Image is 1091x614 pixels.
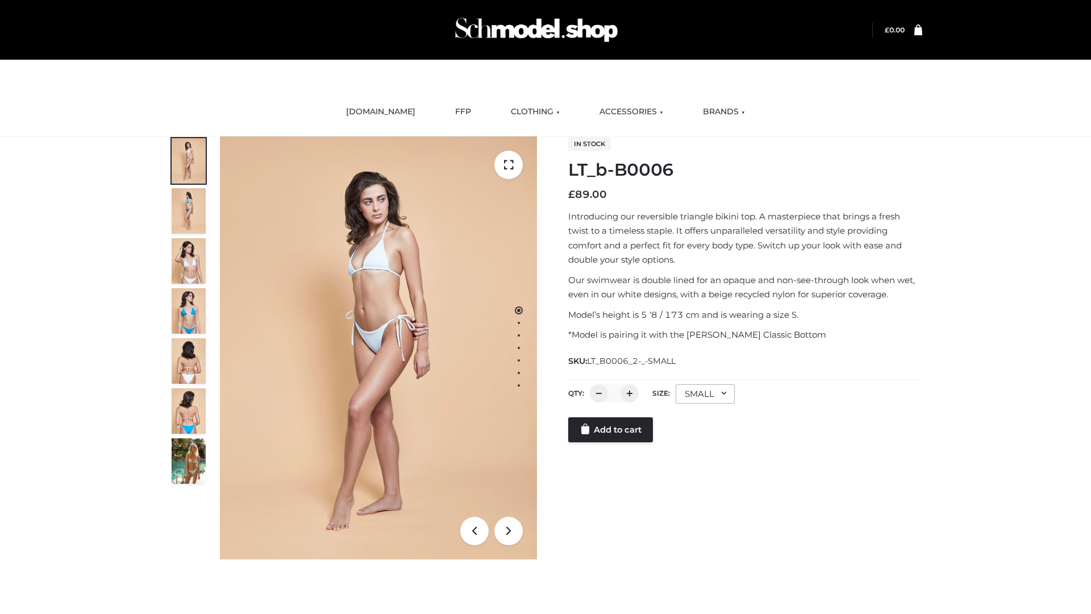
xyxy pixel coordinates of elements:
label: QTY: [568,389,584,397]
a: Add to cart [568,417,653,442]
h1: LT_b-B0006 [568,160,922,180]
a: FFP [447,99,480,125]
p: Model’s height is 5 ‘8 / 173 cm and is wearing a size S. [568,308,922,322]
img: ArielClassicBikiniTop_CloudNine_AzureSky_OW114ECO_1 [220,136,537,559]
p: *Model is pairing it with the [PERSON_NAME] Classic Bottom [568,327,922,342]
img: ArielClassicBikiniTop_CloudNine_AzureSky_OW114ECO_4-scaled.jpg [172,288,206,334]
p: Our swimwear is double lined for an opaque and non-see-through look when wet, even in our white d... [568,273,922,302]
img: Arieltop_CloudNine_AzureSky2.jpg [172,438,206,484]
img: ArielClassicBikiniTop_CloudNine_AzureSky_OW114ECO_2-scaled.jpg [172,188,206,234]
p: Introducing our reversible triangle bikini top. A masterpiece that brings a fresh twist to a time... [568,209,922,267]
img: ArielClassicBikiniTop_CloudNine_AzureSky_OW114ECO_3-scaled.jpg [172,238,206,284]
img: ArielClassicBikiniTop_CloudNine_AzureSky_OW114ECO_1-scaled.jpg [172,138,206,184]
bdi: 0.00 [885,26,905,34]
a: ACCESSORIES [591,99,672,125]
img: ArielClassicBikiniTop_CloudNine_AzureSky_OW114ECO_7-scaled.jpg [172,338,206,384]
a: £0.00 [885,26,905,34]
span: LT_B0006_2-_-SMALL [587,356,676,366]
div: SMALL [676,384,735,404]
label: Size: [652,389,670,397]
a: CLOTHING [502,99,568,125]
span: £ [568,188,575,201]
bdi: 89.00 [568,188,607,201]
span: In stock [568,137,611,151]
span: £ [885,26,889,34]
a: [DOMAIN_NAME] [338,99,424,125]
a: BRANDS [694,99,753,125]
img: Schmodel Admin 964 [451,7,622,52]
span: SKU: [568,354,677,368]
img: ArielClassicBikiniTop_CloudNine_AzureSky_OW114ECO_8-scaled.jpg [172,388,206,434]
